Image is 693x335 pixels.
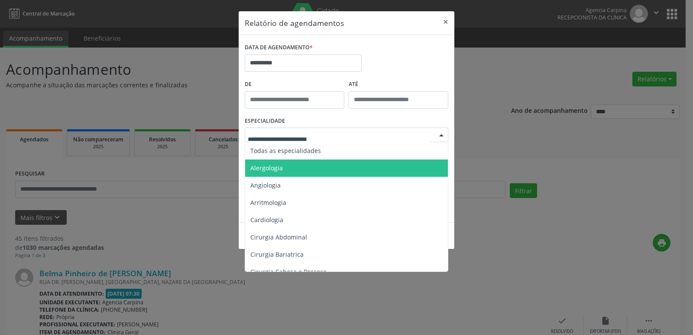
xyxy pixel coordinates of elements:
[250,147,321,155] span: Todas as especialidades
[250,198,286,207] span: Arritmologia
[250,216,283,224] span: Cardiologia
[245,115,285,128] label: ESPECIALIDADE
[245,78,344,91] label: De
[437,11,454,32] button: Close
[250,164,283,172] span: Alergologia
[245,41,313,54] label: DATA DE AGENDAMENTO
[250,268,327,276] span: Cirurgia Cabeça e Pescoço
[250,250,304,258] span: Cirurgia Bariatrica
[250,181,281,189] span: Angiologia
[250,233,307,241] span: Cirurgia Abdominal
[349,78,448,91] label: ATÉ
[245,17,344,29] h5: Relatório de agendamentos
